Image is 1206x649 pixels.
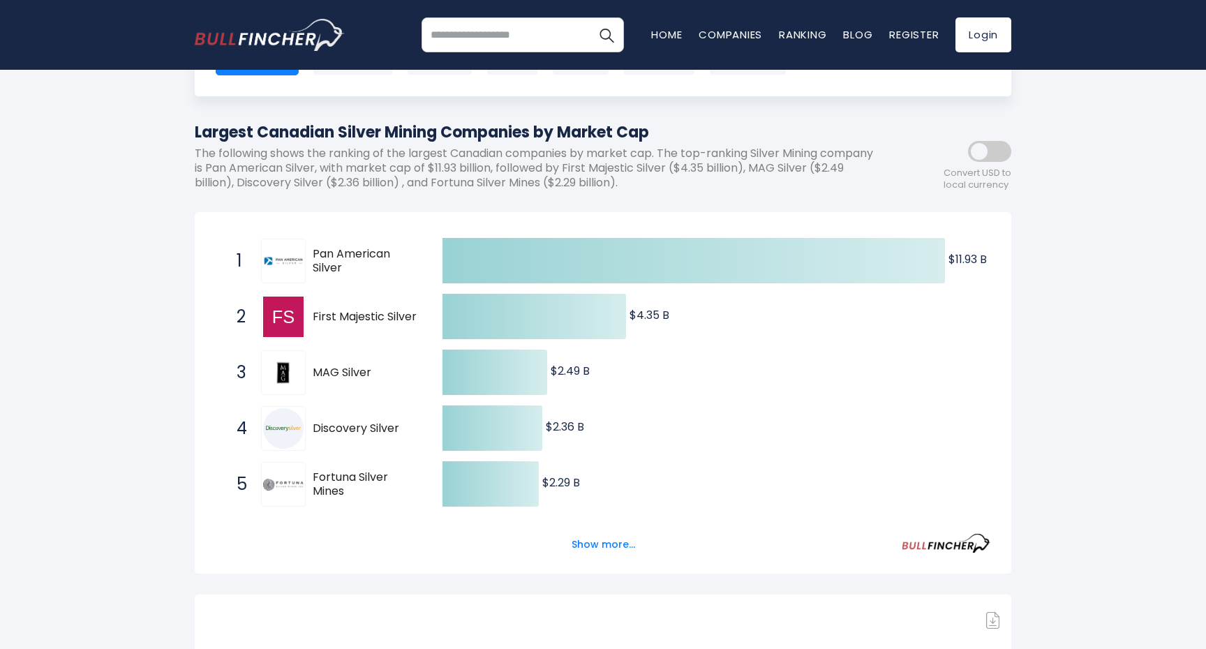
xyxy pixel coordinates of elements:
img: Pan American Silver [263,241,304,281]
span: First Majestic Silver [313,310,418,324]
span: MAG Silver [313,366,418,380]
img: Discovery Silver [263,408,304,449]
span: Fortuna Silver Mines [313,470,418,500]
a: Register [889,27,939,42]
text: $11.93 B [948,251,987,267]
img: MAG Silver [275,352,292,393]
span: Convert USD to local currency [944,167,1011,191]
a: Ranking [779,27,826,42]
span: 4 [230,417,244,440]
span: Pan American Silver [313,247,418,276]
text: $4.35 B [630,307,669,323]
p: The following shows the ranking of the largest Canadian companies by market cap. The top-ranking ... [195,147,886,190]
a: Go to homepage [195,19,345,51]
span: 2 [230,305,244,329]
h1: Largest Canadian Silver Mining Companies by Market Cap [195,121,886,144]
span: 3 [230,361,244,385]
span: 5 [230,472,244,496]
text: $2.49 B [551,363,590,379]
img: bullfincher logo [195,19,345,51]
span: Discovery Silver [313,422,418,436]
button: Search [589,17,624,52]
img: Fortuna Silver Mines [263,479,304,490]
img: First Majestic Silver [263,297,304,337]
text: $2.29 B [542,475,580,491]
a: Companies [699,27,762,42]
button: Show more... [563,533,643,556]
a: Login [955,17,1011,52]
a: Blog [843,27,872,42]
a: Home [651,27,682,42]
span: 1 [230,249,244,273]
text: $2.36 B [546,419,584,435]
